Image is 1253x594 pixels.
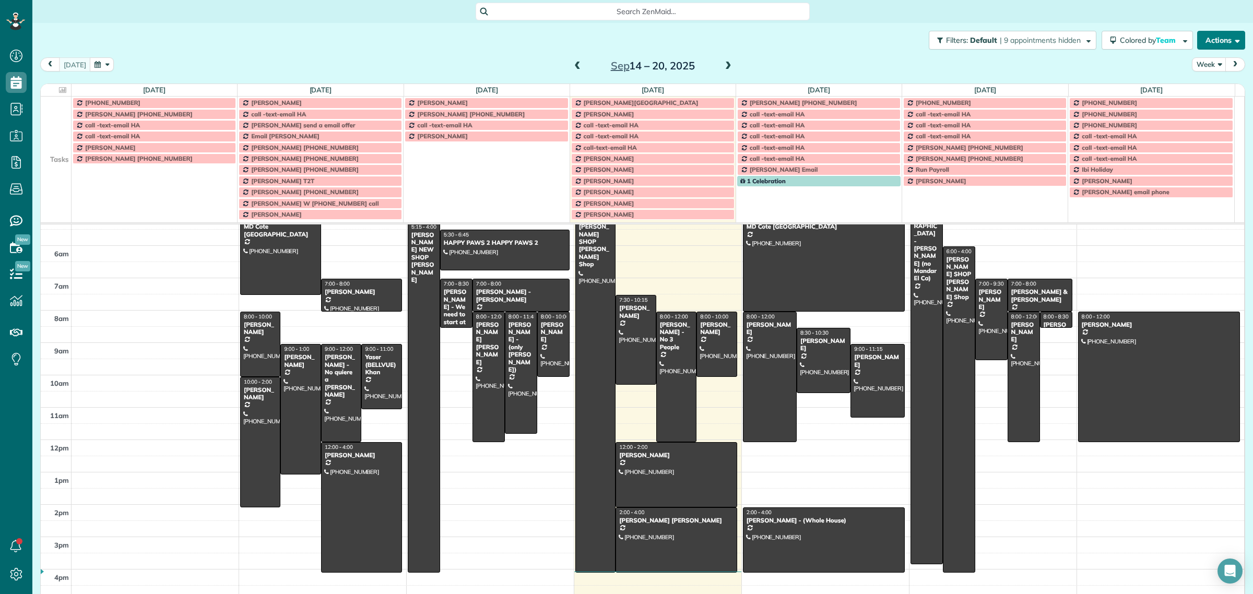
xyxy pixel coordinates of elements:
[946,256,972,301] div: [PERSON_NAME] SHOP [PERSON_NAME] Shop
[244,378,272,385] span: 10:00 - 2:00
[1225,57,1245,72] button: next
[476,280,501,287] span: 7:00 - 8:00
[584,144,637,151] span: call-text-email HA
[1044,313,1069,320] span: 8:00 - 8:30
[750,132,805,140] span: call -text-email HA
[411,223,436,230] span: 5:15 - 4:00
[584,199,634,207] span: [PERSON_NAME]
[365,346,393,352] span: 9:00 - 11:00
[244,313,272,320] span: 8:00 - 10:00
[747,509,772,516] span: 2:00 - 4:00
[54,476,69,484] span: 1pm
[584,188,634,196] span: [PERSON_NAME]
[584,177,634,185] span: [PERSON_NAME]
[54,250,69,258] span: 6am
[54,347,69,355] span: 9am
[54,282,69,290] span: 7am
[584,155,634,162] span: [PERSON_NAME]
[251,177,314,185] span: [PERSON_NAME] T2T
[411,231,437,284] div: [PERSON_NAME] NEW SHOP [PERSON_NAME]
[700,313,728,320] span: 8:00 - 10:00
[1082,188,1169,196] span: [PERSON_NAME] email phone
[54,217,69,225] span: 5am
[59,57,91,72] button: [DATE]
[364,353,398,376] div: Yaser (BELLVUE) Khan
[1082,121,1137,129] span: [PHONE_NUMBER]
[947,248,972,255] span: 6:00 - 4:00
[584,132,639,140] span: call -text-email HA
[924,31,1096,50] a: Filters: Default | 9 appointments hidden
[979,280,1004,287] span: 7:00 - 9:30
[541,313,569,320] span: 8:00 - 10:00
[584,210,634,218] span: [PERSON_NAME]
[40,57,60,72] button: prev
[1217,559,1243,584] div: Open Intercom Messenger
[584,165,634,173] span: [PERSON_NAME]
[970,35,998,45] span: Default
[916,132,971,140] span: call -text-email HA
[619,452,734,459] div: [PERSON_NAME]
[243,223,318,238] div: MD Cote [GEOGRAPHIC_DATA]
[584,110,634,118] span: [PERSON_NAME]
[1102,31,1193,50] button: Colored byTeam
[476,288,566,303] div: [PERSON_NAME] - [PERSON_NAME]
[325,280,350,287] span: 7:00 - 8:00
[916,177,966,185] span: [PERSON_NAME]
[611,59,630,72] span: Sep
[1156,35,1177,45] span: Team
[750,165,818,173] span: [PERSON_NAME] Email
[800,337,847,352] div: [PERSON_NAME]
[1082,313,1110,320] span: 8:00 - 12:00
[310,86,332,94] a: [DATE]
[1192,57,1226,72] button: Week
[1120,35,1179,45] span: Colored by
[1082,155,1137,162] span: call -text-email HA
[251,165,359,173] span: [PERSON_NAME] [PHONE_NUMBER]
[54,573,69,581] span: 4pm
[15,234,30,245] span: New
[417,121,472,129] span: call -text-email HA
[85,121,140,129] span: call -text-email HA
[578,223,612,268] div: [PERSON_NAME] SHOP [PERSON_NAME] Shop
[619,304,653,319] div: [PERSON_NAME]
[324,353,358,398] div: [PERSON_NAME] - No quiere a [PERSON_NAME]
[916,155,1023,162] span: [PERSON_NAME] [PHONE_NUMBER]
[251,188,359,196] span: [PERSON_NAME] [PHONE_NUMBER]
[808,86,830,94] a: [DATE]
[476,313,504,320] span: 8:00 - 12:00
[324,288,399,295] div: [PERSON_NAME]
[1082,110,1137,118] span: [PHONE_NUMBER]
[417,132,468,140] span: [PERSON_NAME]
[916,110,971,118] span: call -text-email HA
[540,321,566,343] div: [PERSON_NAME]
[1082,132,1137,140] span: call -text-email HA
[1000,35,1081,45] span: | 9 appointments hidden
[251,132,320,140] span: Email [PERSON_NAME]
[619,444,647,450] span: 12:00 - 2:00
[50,444,69,452] span: 12pm
[978,288,1004,311] div: [PERSON_NAME]
[750,144,805,151] span: call -text-email HA
[54,314,69,323] span: 8am
[1140,86,1163,94] a: [DATE]
[746,517,902,524] div: [PERSON_NAME] - (Whole House)
[443,288,469,341] div: [PERSON_NAME] - We need to start at 8am on [DATE]
[1082,99,1137,106] span: [PHONE_NUMBER]
[251,110,306,118] span: call -text-email HA
[929,31,1096,50] button: Filters: Default | 9 appointments hidden
[1011,288,1069,303] div: [PERSON_NAME] & [PERSON_NAME]
[750,155,805,162] span: call -text-email HA
[1011,313,1039,320] span: 8:00 - 12:00
[476,86,498,94] a: [DATE]
[750,121,805,129] span: call -text-email HA
[642,86,664,94] a: [DATE]
[1082,177,1132,185] span: [PERSON_NAME]
[243,321,277,336] div: [PERSON_NAME]
[85,144,136,151] span: [PERSON_NAME]
[251,99,302,106] span: [PERSON_NAME]
[740,177,786,185] span: 1 Celebration
[444,231,469,238] span: 5:30 - 6:45
[85,132,140,140] span: call -text-email HA
[251,199,379,207] span: [PERSON_NAME] W [PHONE_NUMBER] call
[476,321,502,366] div: [PERSON_NAME] [PERSON_NAME]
